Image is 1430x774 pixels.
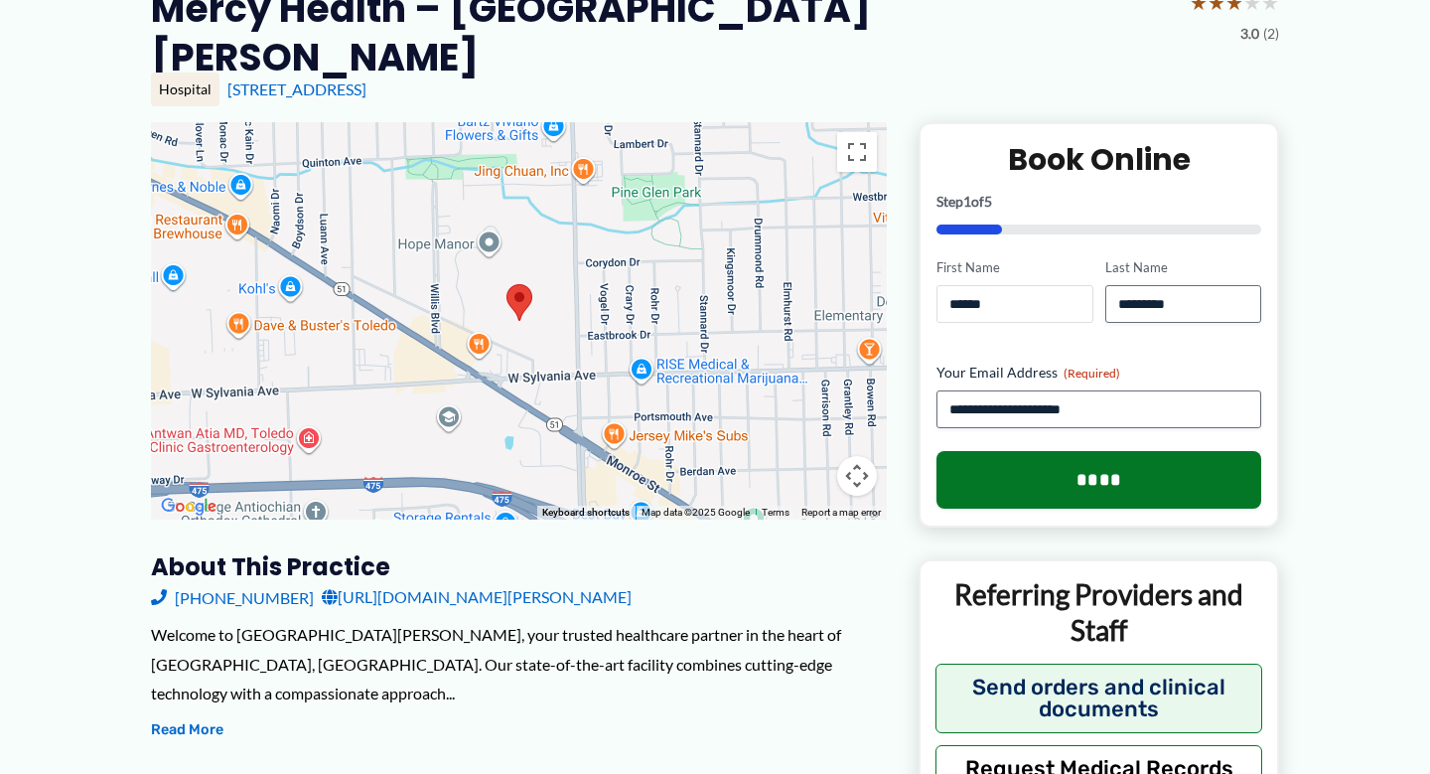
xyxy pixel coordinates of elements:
[1240,21,1259,47] span: 3.0
[935,664,1262,733] button: Send orders and clinical documents
[151,582,314,612] a: [PHONE_NUMBER]
[935,576,1262,649] p: Referring Providers and Staff
[151,73,219,106] div: Hospital
[837,456,877,496] button: Map camera controls
[151,620,887,708] div: Welcome to [GEOGRAPHIC_DATA][PERSON_NAME], your trusted healthcare partner in the heart of [GEOGR...
[801,507,881,518] a: Report a map error
[963,193,971,210] span: 1
[642,507,750,518] span: Map data ©2025 Google
[542,506,630,520] button: Keyboard shortcuts
[156,494,221,520] img: Google
[1064,366,1120,381] span: (Required)
[936,140,1261,179] h2: Book Online
[762,507,789,518] a: Terms (opens in new tab)
[1263,21,1279,47] span: (2)
[837,132,877,172] button: Toggle fullscreen view
[936,195,1261,209] p: Step of
[151,718,223,742] button: Read More
[984,193,992,210] span: 5
[227,79,366,98] a: [STREET_ADDRESS]
[151,551,887,582] h3: About this practice
[156,494,221,520] a: Open this area in Google Maps (opens a new window)
[936,258,1092,277] label: First Name
[1105,258,1261,277] label: Last Name
[322,582,632,612] a: [URL][DOMAIN_NAME][PERSON_NAME]
[936,363,1261,383] label: Your Email Address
